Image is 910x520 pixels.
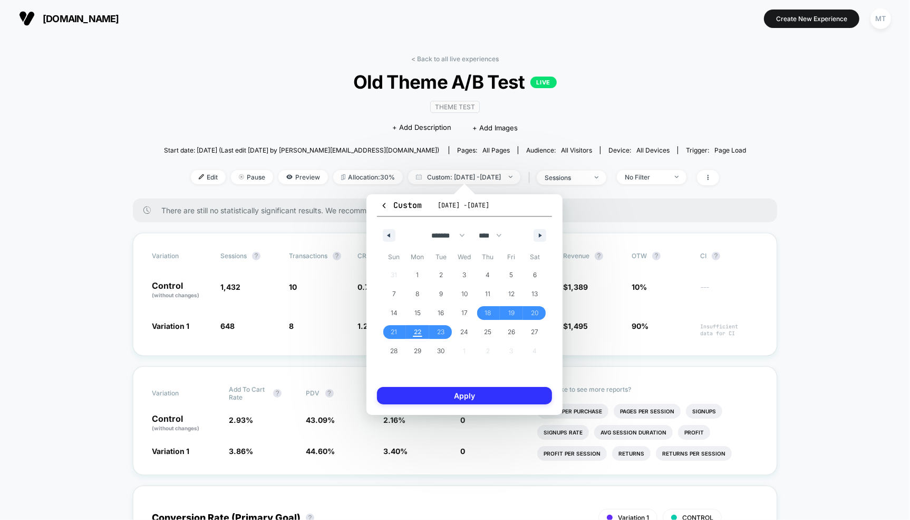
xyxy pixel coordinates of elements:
span: 7 [392,285,396,304]
button: 17 [453,304,477,323]
img: rebalance [341,174,345,180]
span: There are still no statistically significant results. We recommend waiting a few more days [161,206,756,215]
button: ? [652,252,661,260]
span: 4 [486,266,490,285]
button: 9 [429,285,453,304]
div: Trigger: [686,146,746,154]
button: [DOMAIN_NAME] [16,10,122,27]
li: Returns [612,446,651,461]
button: ? [595,252,603,260]
span: Device: [600,146,677,154]
button: 3 [453,266,477,285]
span: Variation [152,252,210,260]
span: 10% [632,282,647,291]
span: $ [563,282,588,291]
span: 3.40 % [383,447,408,456]
span: + Add Images [472,124,518,132]
img: end [509,176,512,178]
button: 29 [406,342,430,361]
span: 1,432 [220,282,240,291]
span: Mon [406,249,430,266]
span: Insufficient data for CI [700,323,758,337]
div: No Filter [625,173,667,181]
span: 22 [414,323,421,342]
span: CI [700,252,758,260]
span: Page Load [714,146,746,154]
span: 3 [462,266,466,285]
span: Old Theme A/B Test [193,71,717,93]
span: 28 [390,342,398,361]
span: --- [700,284,758,299]
button: Create New Experience [764,10,859,28]
p: Would like to see more reports? [537,385,758,393]
span: | [526,170,537,185]
img: Visually logo [19,11,35,26]
a: < Back to all live experiences [411,55,499,63]
span: [DATE] - [DATE] [438,201,489,210]
button: 24 [453,323,477,342]
span: Custom: [DATE] - [DATE] [408,170,520,184]
span: $ [563,322,588,330]
span: 24 [460,323,468,342]
span: Start date: [DATE] (Last edit [DATE] by [PERSON_NAME][EMAIL_ADDRESS][DOMAIN_NAME]) [164,146,439,154]
span: 27 [531,323,539,342]
li: Profit Per Session [537,446,607,461]
span: 2.93 % [229,415,253,424]
p: Control [152,414,218,432]
span: 18 [485,304,491,323]
button: Apply [377,387,552,404]
button: 7 [382,285,406,304]
span: Revenue [563,252,589,260]
button: ? [273,389,282,398]
button: 20 [523,304,547,323]
span: 44.60 % [306,447,335,456]
span: 10 [289,282,297,291]
div: Audience: [526,146,592,154]
button: ? [325,389,334,398]
span: 20 [531,304,539,323]
span: (without changes) [152,292,199,298]
span: Pause [231,170,273,184]
span: Sat [523,249,547,266]
button: 30 [429,342,453,361]
button: 16 [429,304,453,323]
span: 648 [220,322,235,330]
p: LIVE [530,77,557,88]
span: 0 [460,447,465,456]
span: 3.86 % [229,447,253,456]
span: 1 [416,266,419,285]
div: Pages: [457,146,510,154]
span: 1,495 [568,322,588,330]
button: 21 [382,323,406,342]
span: 1,389 [568,282,588,291]
span: 30 [437,342,444,361]
span: Thu [476,249,500,266]
span: 25 [485,323,492,342]
button: 19 [500,304,524,323]
span: + Add Description [392,122,451,133]
button: 11 [476,285,500,304]
span: 14 [391,304,398,323]
img: end [675,176,679,178]
button: 15 [406,304,430,323]
span: 13 [532,285,538,304]
button: 2 [429,266,453,285]
span: Variation [152,385,210,401]
img: edit [199,174,204,179]
li: Signups Rate [537,425,589,440]
span: 11 [486,285,491,304]
span: 10 [461,285,468,304]
button: 22 [406,323,430,342]
span: Variation 1 [152,447,189,456]
span: Sun [382,249,406,266]
button: 6 [523,266,547,285]
button: 14 [382,304,406,323]
span: [DOMAIN_NAME] [43,13,119,24]
span: 15 [414,304,421,323]
span: 2 [439,266,443,285]
span: 12 [508,285,515,304]
button: ? [252,252,260,260]
button: 28 [382,342,406,361]
span: 90% [632,322,648,330]
span: 21 [391,323,397,342]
